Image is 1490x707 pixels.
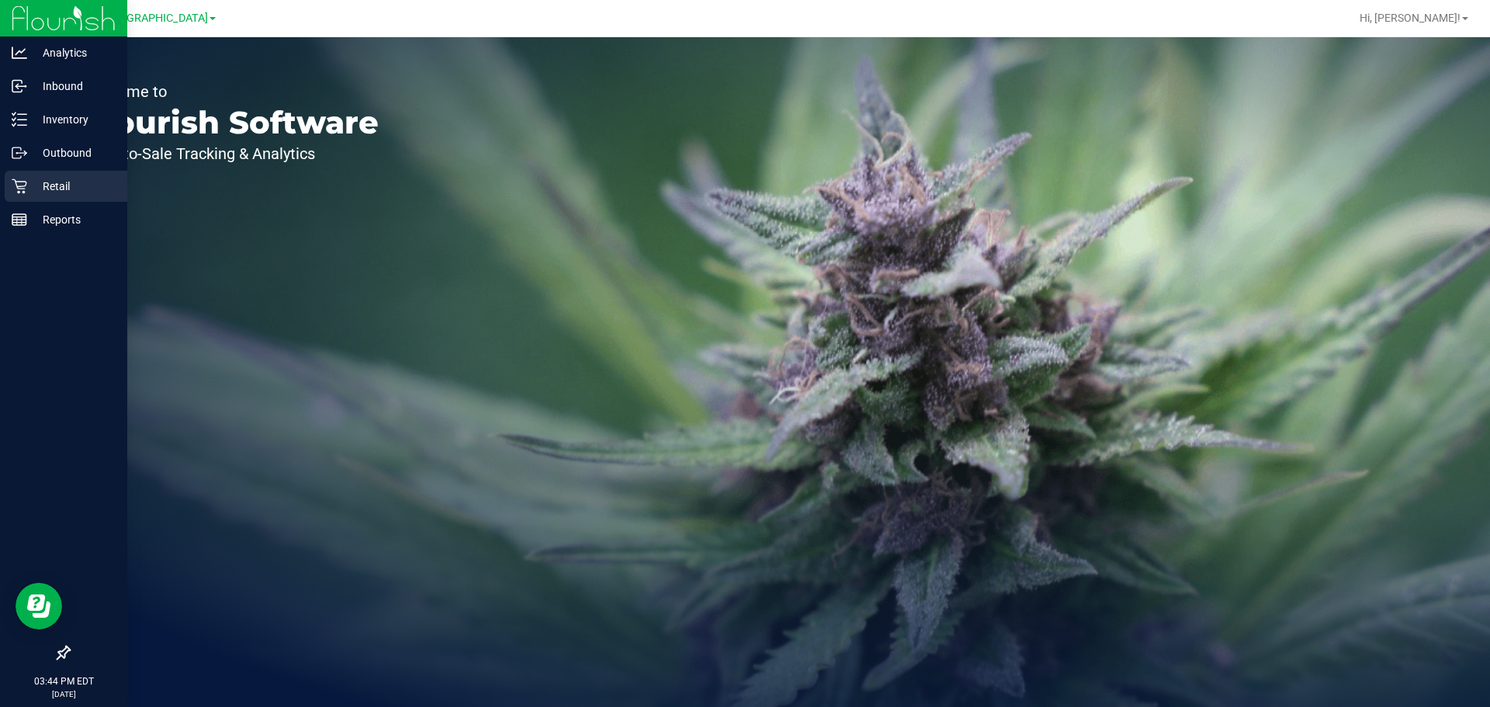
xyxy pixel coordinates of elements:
[102,12,208,25] span: [GEOGRAPHIC_DATA]
[7,688,120,700] p: [DATE]
[12,212,27,227] inline-svg: Reports
[27,144,120,162] p: Outbound
[84,84,379,99] p: Welcome to
[84,146,379,161] p: Seed-to-Sale Tracking & Analytics
[1360,12,1461,24] span: Hi, [PERSON_NAME]!
[27,177,120,196] p: Retail
[84,107,379,138] p: Flourish Software
[12,178,27,194] inline-svg: Retail
[27,77,120,95] p: Inbound
[27,110,120,129] p: Inventory
[27,210,120,229] p: Reports
[16,583,62,629] iframe: Resource center
[7,674,120,688] p: 03:44 PM EDT
[12,145,27,161] inline-svg: Outbound
[27,43,120,62] p: Analytics
[12,78,27,94] inline-svg: Inbound
[12,45,27,61] inline-svg: Analytics
[12,112,27,127] inline-svg: Inventory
